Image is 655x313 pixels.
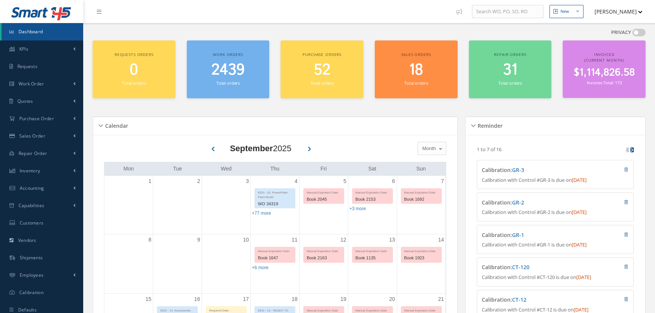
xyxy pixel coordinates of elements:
div: Manual Expiration Date [304,247,344,254]
span: Invoiced [594,52,615,57]
span: Customers [20,220,44,226]
input: Search WO, PO, SO, RO [472,5,543,19]
span: KPIs [19,46,28,52]
span: Inventory [20,167,40,174]
b: September [230,144,273,153]
a: September 12, 2025 [339,234,348,245]
span: : [511,263,529,271]
span: Month [421,145,436,152]
a: September 10, 2025 [241,234,250,245]
span: [DATE] [572,209,587,215]
div: Manual Expiration Date [304,307,344,313]
div: Book 1923 [401,254,441,262]
a: September 14, 2025 [436,234,445,245]
h4: Calibration [482,264,589,271]
h4: Calibration [482,232,589,239]
small: Invoices Total: 173 [587,80,622,85]
a: September 16, 2025 [193,294,202,305]
a: Requests orders 0 Total orders [93,40,175,98]
a: Tuesday [171,164,183,174]
button: [PERSON_NAME] [587,4,643,19]
span: : [511,231,524,239]
td: September 12, 2025 [299,234,348,294]
a: Show 6 more events [252,265,269,270]
a: Dashboard [2,23,83,40]
span: Requests orders [115,52,154,57]
a: GR-3 [512,166,524,174]
span: [DATE] [572,241,587,248]
span: Employees [20,272,44,278]
td: September 7, 2025 [397,176,445,234]
td: September 5, 2025 [299,176,348,234]
a: September 18, 2025 [290,294,299,305]
a: Thursday [269,164,281,174]
a: Show 3 more events [349,206,366,211]
div: New [560,8,569,15]
div: Book 2045 [304,195,344,204]
a: September 11, 2025 [290,234,299,245]
p: Calibration with Control #GR-3 is due on [482,177,629,184]
a: September 4, 2025 [293,176,299,187]
span: Capabilities [19,202,45,209]
span: Vendors [18,237,36,243]
td: September 13, 2025 [348,234,397,294]
a: September 5, 2025 [342,176,348,187]
small: Total orders [310,80,334,86]
a: Show 77 more events [252,211,271,216]
h5: Calendar [103,120,128,129]
h4: Calibration [482,200,589,206]
span: 18 [409,59,423,81]
a: September 13, 2025 [388,234,397,245]
span: Requests [17,63,37,70]
a: September 20, 2025 [388,294,397,305]
span: : [511,166,524,174]
span: [DATE] [576,274,591,280]
div: EDD - 20. PowerPlant Paint Booth [255,189,295,200]
div: Manual Expiration Date [401,247,441,254]
a: September 7, 2025 [439,176,445,187]
a: September 3, 2025 [244,176,250,187]
td: September 8, 2025 [104,234,153,294]
a: GR-1 [512,231,524,239]
span: : [511,199,524,206]
td: September 6, 2025 [348,176,397,234]
span: Sales Order [19,133,45,139]
div: Book 2153 [352,195,393,204]
a: CT-12 [512,296,526,303]
div: Manual Expiration Date [352,307,393,313]
span: [DATE] [574,306,588,313]
button: New [549,5,584,18]
span: Purchase orders [303,52,341,57]
div: Manual Expiration Date [401,307,441,313]
span: Work orders [213,52,243,57]
span: Repair orders [494,52,526,57]
span: : [511,296,526,303]
h5: Reminder [475,120,503,129]
small: Total orders [404,80,428,86]
td: September 3, 2025 [202,176,251,234]
div: Manual Expiration Date [352,247,393,254]
span: Calibration [19,289,43,296]
label: PRIVACY [611,29,631,36]
a: September 15, 2025 [144,294,153,305]
div: Manual Expiration Date [304,189,344,195]
span: $1,114,826.58 [574,65,635,80]
a: September 19, 2025 [339,294,348,305]
div: 2025 [230,142,292,155]
a: Sales orders 18 Total orders [375,40,458,98]
p: Calibration with Control #GR-2 is due on [482,209,629,216]
span: Purchase Order [19,115,54,122]
span: [DATE] [572,177,587,183]
div: Book 1692 [401,195,441,204]
a: Work orders 2439 Total orders [187,40,270,98]
a: September 8, 2025 [147,234,153,245]
div: Manual Expiration Date [352,189,393,195]
td: September 10, 2025 [202,234,251,294]
a: Monday [122,164,135,174]
div: Book 1647 [255,254,295,262]
span: Dashboard [19,28,43,35]
a: Purchase orders 52 Total orders [281,40,363,98]
td: September 11, 2025 [251,234,300,294]
td: September 1, 2025 [104,176,153,234]
span: 0 [130,59,138,81]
